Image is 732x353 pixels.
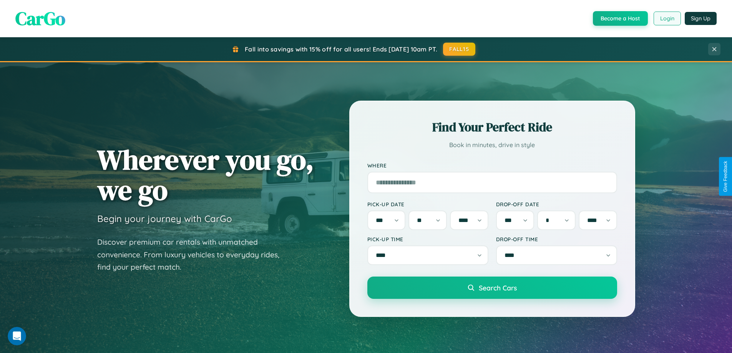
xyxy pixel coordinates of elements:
p: Discover premium car rentals with unmatched convenience. From luxury vehicles to everyday rides, ... [97,236,289,273]
h3: Begin your journey with CarGo [97,213,232,224]
span: Fall into savings with 15% off for all users! Ends [DATE] 10am PT. [245,45,437,53]
div: Give Feedback [723,161,728,192]
button: Login [654,12,681,25]
label: Pick-up Date [367,201,488,207]
p: Book in minutes, drive in style [367,139,617,151]
button: Become a Host [593,11,648,26]
span: Search Cars [479,283,517,292]
label: Pick-up Time [367,236,488,242]
button: Search Cars [367,277,617,299]
button: Sign Up [685,12,717,25]
h1: Wherever you go, we go [97,144,314,205]
span: CarGo [15,6,65,31]
h2: Find Your Perfect Ride [367,119,617,136]
label: Drop-off Time [496,236,617,242]
iframe: Intercom live chat [8,327,26,345]
label: Drop-off Date [496,201,617,207]
button: FALL15 [443,43,475,56]
label: Where [367,162,617,169]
